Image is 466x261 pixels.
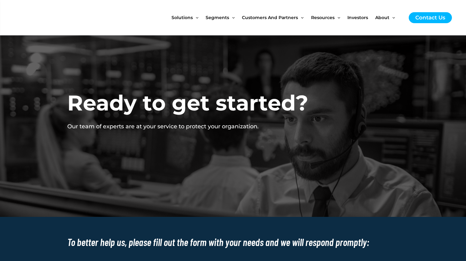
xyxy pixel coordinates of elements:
span: Menu Toggle [298,4,304,31]
span: Menu Toggle [389,4,395,31]
a: Investors [347,4,375,31]
span: Menu Toggle [229,4,235,31]
span: Menu Toggle [335,4,340,31]
p: Our team of experts are at your service to protect your organization. [67,123,309,130]
nav: Site Navigation: New Main Menu [172,4,402,31]
span: Investors [347,4,368,31]
a: Contact Us [409,12,452,23]
span: Menu Toggle [193,4,198,31]
span: Resources [311,4,335,31]
span: About [375,4,389,31]
h2: Ready to get started? [67,89,309,117]
span: Customers and Partners [242,4,298,31]
img: CyberCatch [11,5,86,31]
h2: To better help us, please fill out the form with your needs and we will respond promptly: [67,236,399,249]
span: Segments [206,4,229,31]
span: Solutions [172,4,193,31]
